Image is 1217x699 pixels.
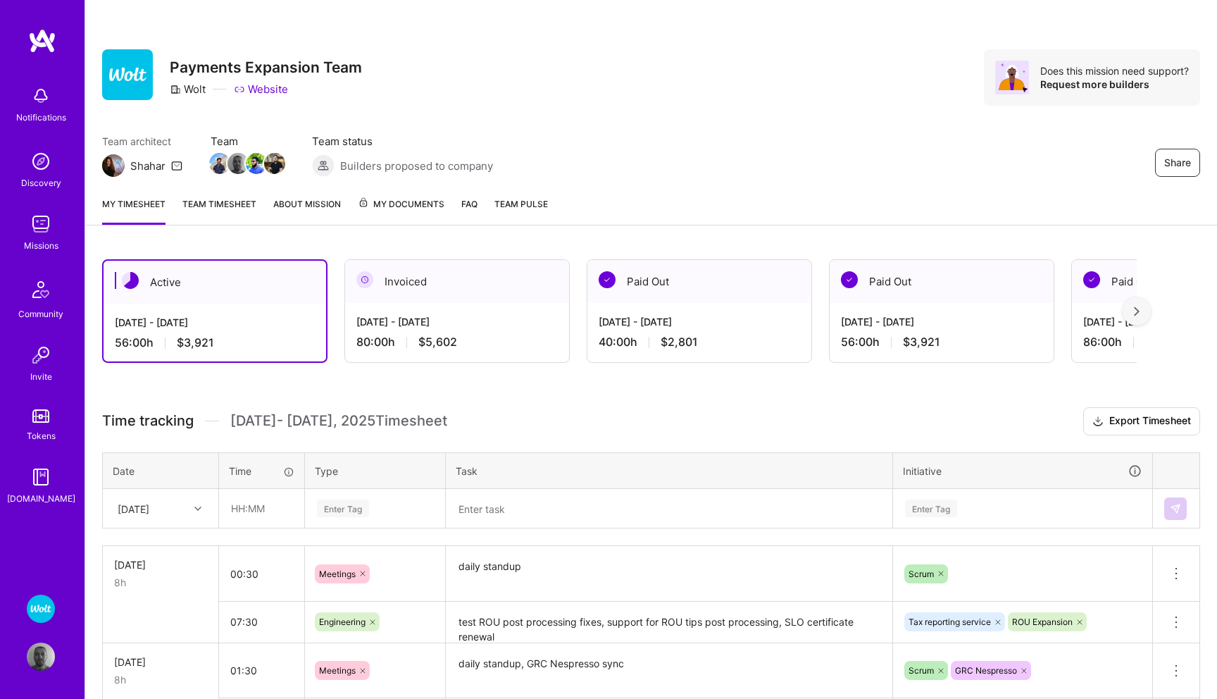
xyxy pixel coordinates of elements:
[104,261,326,304] div: Active
[211,134,284,149] span: Team
[312,154,335,177] img: Builders proposed to company
[7,491,75,506] div: [DOMAIN_NAME]
[229,464,294,478] div: Time
[27,595,55,623] img: Wolt - Fintech: Payments Expansion Team
[114,672,207,687] div: 8h
[18,307,63,321] div: Community
[194,505,201,512] i: icon Chevron
[27,82,55,110] img: bell
[599,314,800,329] div: [DATE] - [DATE]
[247,151,266,175] a: Team Member Avatar
[494,199,548,209] span: Team Pulse
[447,645,891,698] textarea: daily standup, GRC Nespresso sync
[909,617,991,627] span: Tax reporting service
[1155,149,1200,177] button: Share
[130,159,166,173] div: Shahar
[599,335,800,349] div: 40:00 h
[955,665,1017,676] span: GRC Nespresso
[170,82,206,97] div: Wolt
[447,603,891,642] textarea: test ROU post processing fixes, support for ROU tips post processing, SLO certificate renewal
[177,335,214,350] span: $3,921
[266,151,284,175] a: Team Member Avatar
[1164,156,1191,170] span: Share
[118,501,149,516] div: [DATE]
[1092,414,1104,429] i: icon Download
[345,260,569,303] div: Invoiced
[661,335,698,349] span: $2,801
[24,273,58,307] img: Community
[830,260,1054,303] div: Paid Out
[171,160,182,171] i: icon Mail
[219,652,304,689] input: HH:MM
[903,463,1142,479] div: Initiative
[211,151,229,175] a: Team Member Avatar
[115,315,315,330] div: [DATE] - [DATE]
[24,238,58,253] div: Missions
[903,335,940,349] span: $3,921
[122,272,139,289] img: Active
[841,271,858,288] img: Paid Out
[356,271,373,288] img: Invoiced
[234,82,288,97] a: Website
[841,335,1042,349] div: 56:00 h
[27,210,55,238] img: teamwork
[587,260,811,303] div: Paid Out
[227,153,249,174] img: Team Member Avatar
[319,569,356,579] span: Meetings
[27,463,55,491] img: guide book
[230,412,447,430] span: [DATE] - [DATE] , 2025 Timesheet
[599,271,616,288] img: Paid Out
[246,153,267,174] img: Team Member Avatar
[319,617,366,627] span: Engineering
[219,555,304,593] input: HH:MM
[1083,271,1100,288] img: Paid Out
[319,665,356,676] span: Meetings
[27,428,56,443] div: Tokens
[209,153,230,174] img: Team Member Avatar
[1083,407,1200,435] button: Export Timesheet
[461,197,478,225] a: FAQ
[220,490,304,527] input: HH:MM
[102,197,166,225] a: My timesheet
[170,58,362,76] h3: Payments Expansion Team
[170,84,181,95] i: icon CompanyGray
[102,154,125,177] img: Team Architect
[909,569,934,579] span: Scrum
[1040,64,1189,78] div: Does this mission need support?
[447,548,891,600] textarea: daily standup
[340,159,493,173] span: Builders proposed to company
[1134,307,1140,316] img: right
[356,335,558,349] div: 80:00 h
[16,110,66,125] div: Notifications
[905,497,957,519] div: Enter Tag
[494,197,548,225] a: Team Pulse
[356,314,558,329] div: [DATE] - [DATE]
[1040,78,1189,91] div: Request more builders
[446,452,893,489] th: Task
[995,61,1029,94] img: Avatar
[115,335,315,350] div: 56:00 h
[23,643,58,671] a: User Avatar
[32,409,49,423] img: tokens
[358,197,444,212] span: My Documents
[27,643,55,671] img: User Avatar
[1012,617,1073,627] span: ROU Expansion
[909,665,934,676] span: Scrum
[418,335,457,349] span: $5,602
[30,369,52,384] div: Invite
[114,575,207,590] div: 8h
[114,557,207,572] div: [DATE]
[1170,503,1181,514] img: Submit
[102,412,194,430] span: Time tracking
[21,175,61,190] div: Discovery
[27,341,55,369] img: Invite
[23,595,58,623] a: Wolt - Fintech: Payments Expansion Team
[102,134,182,149] span: Team architect
[182,197,256,225] a: Team timesheet
[219,603,304,641] input: HH:MM
[103,452,219,489] th: Date
[264,153,285,174] img: Team Member Avatar
[305,452,446,489] th: Type
[114,655,207,669] div: [DATE]
[841,314,1042,329] div: [DATE] - [DATE]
